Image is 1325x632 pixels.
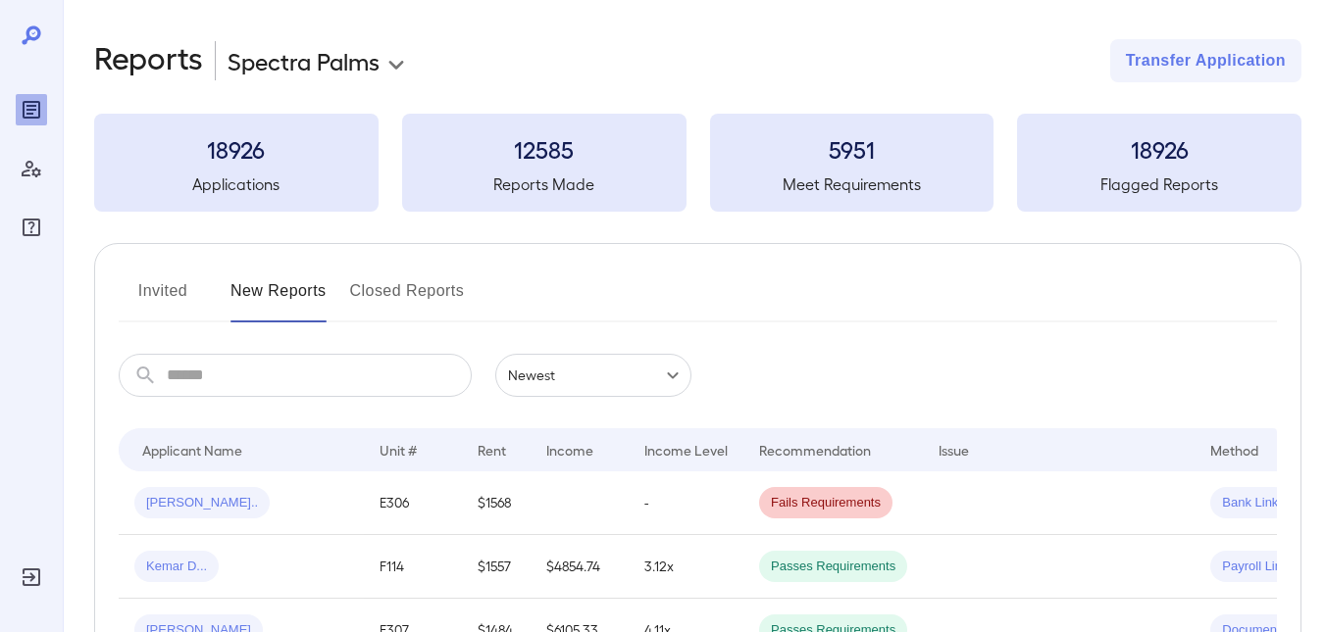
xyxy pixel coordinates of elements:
[1110,39,1301,82] button: Transfer Application
[119,275,207,322] button: Invited
[16,153,47,184] div: Manage Users
[16,561,47,593] div: Log Out
[1210,494,1290,512] span: Bank Link
[710,133,994,165] h3: 5951
[402,172,687,196] h5: Reports Made
[1210,558,1300,576] span: Payroll Link
[94,172,379,196] h5: Applications
[230,275,327,322] button: New Reports
[134,558,219,576] span: Kemar D...
[531,535,629,599] td: $4854.74
[16,94,47,125] div: Reports
[94,39,203,82] h2: Reports
[644,438,728,462] div: Income Level
[462,471,531,535] td: $1568
[478,438,509,462] div: Rent
[1017,133,1301,165] h3: 18926
[462,535,531,599] td: $1557
[546,438,593,462] div: Income
[134,494,270,512] span: [PERSON_NAME]..
[759,494,892,512] span: Fails Requirements
[495,354,691,397] div: Newest
[629,471,743,535] td: -
[1210,438,1258,462] div: Method
[710,172,994,196] h5: Meet Requirements
[939,438,970,462] div: Issue
[1017,172,1301,196] h5: Flagged Reports
[759,558,907,576] span: Passes Requirements
[759,438,871,462] div: Recommendation
[142,438,242,462] div: Applicant Name
[402,133,687,165] h3: 12585
[629,535,743,599] td: 3.12x
[16,212,47,243] div: FAQ
[94,114,1301,212] summary: 18926Applications12585Reports Made5951Meet Requirements18926Flagged Reports
[380,438,417,462] div: Unit #
[364,535,462,599] td: F114
[350,275,465,322] button: Closed Reports
[228,45,380,76] p: Spectra Palms
[364,471,462,535] td: E306
[94,133,379,165] h3: 18926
